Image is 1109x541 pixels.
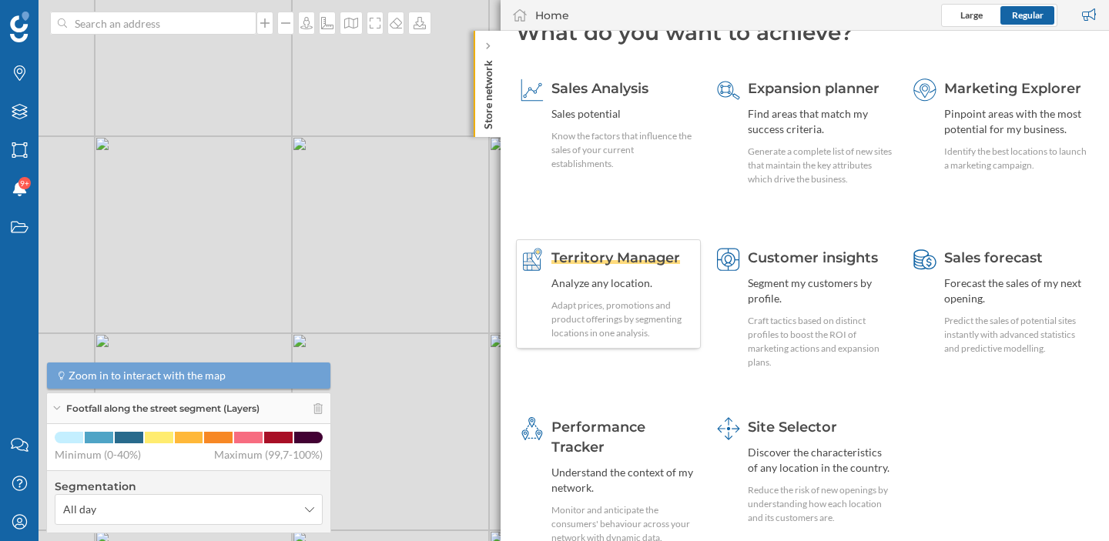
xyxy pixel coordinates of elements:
[1012,9,1044,21] span: Regular
[551,465,696,496] div: Understand the context of my network.
[10,12,29,42] img: Geoblink Logo
[748,145,893,186] div: Generate a complete list of new sites that maintain the key attributes which drive the business.
[748,314,893,369] div: Craft tactics based on distinct profiles to boost the ROI of marketing actions and expansion plans.
[944,106,1089,137] div: Pinpoint areas with the most potential for my business.
[516,18,1094,47] div: What do you want to achieve?
[481,54,496,129] p: Store network
[748,80,879,97] span: Expansion planner
[944,314,1089,356] div: Predict the sales of potential sites instantly with advanced statistics and predictive modelling.
[66,402,260,416] span: Footfall along the street segment (Layers)
[944,80,1081,97] span: Marketing Explorer
[521,417,544,440] img: monitoring-360.svg
[20,175,29,191] span: 9+
[55,447,141,463] span: Minimum (0-40%)
[960,9,983,21] span: Large
[551,419,645,456] span: Performance Tracker
[944,249,1043,266] span: Sales forecast
[551,299,696,340] div: Adapt prices, promotions and product offerings by segmenting locations in one analysis.
[913,248,936,271] img: sales-forecast.svg
[913,78,936,102] img: explorer.svg
[551,80,648,97] span: Sales Analysis
[748,419,837,436] span: Site Selector
[69,368,226,383] span: Zoom in to interact with the map
[551,106,696,122] div: Sales potential
[535,8,569,23] div: Home
[717,78,740,102] img: search-areas.svg
[748,483,893,525] div: Reduce the risk of new openings by understanding how each location and its customers are.
[214,447,323,463] span: Maximum (99,7-100%)
[717,417,740,440] img: dashboards-manager.svg
[748,445,893,476] div: Discover the characteristics of any location in the country.
[32,11,88,25] span: Support
[551,129,696,171] div: Know the factors that influence the sales of your current establishments.
[717,248,740,271] img: customer-intelligence.svg
[748,276,893,306] div: Segment my customers by profile.
[551,249,680,266] span: Territory Manager
[521,78,544,102] img: sales-explainer.svg
[944,145,1089,172] div: Identify the best locations to launch a marketing campaign.
[748,249,878,266] span: Customer insights
[551,276,696,291] div: Analyze any location.
[521,248,544,271] img: territory-manager--hover.svg
[55,479,323,494] h4: Segmentation
[944,276,1089,306] div: Forecast the sales of my next opening.
[748,106,893,137] div: Find areas that match my success criteria.
[63,502,96,517] span: All day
